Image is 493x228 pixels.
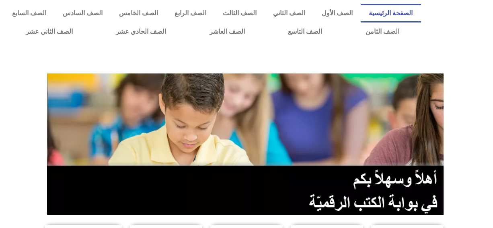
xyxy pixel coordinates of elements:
[94,22,188,41] a: الصف الحادي عشر
[4,22,94,41] a: الصف الثاني عشر
[344,22,421,41] a: الصف الثامن
[214,4,265,22] a: الصف الثالث
[267,22,344,41] a: الصف التاسع
[55,4,111,22] a: الصف السادس
[188,22,267,41] a: الصف العاشر
[4,4,55,22] a: الصف السابع
[111,4,166,22] a: الصف الخامس
[166,4,215,22] a: الصف الرابع
[361,4,421,22] a: الصفحة الرئيسية
[313,4,361,22] a: الصف الأول
[265,4,313,22] a: الصف الثاني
